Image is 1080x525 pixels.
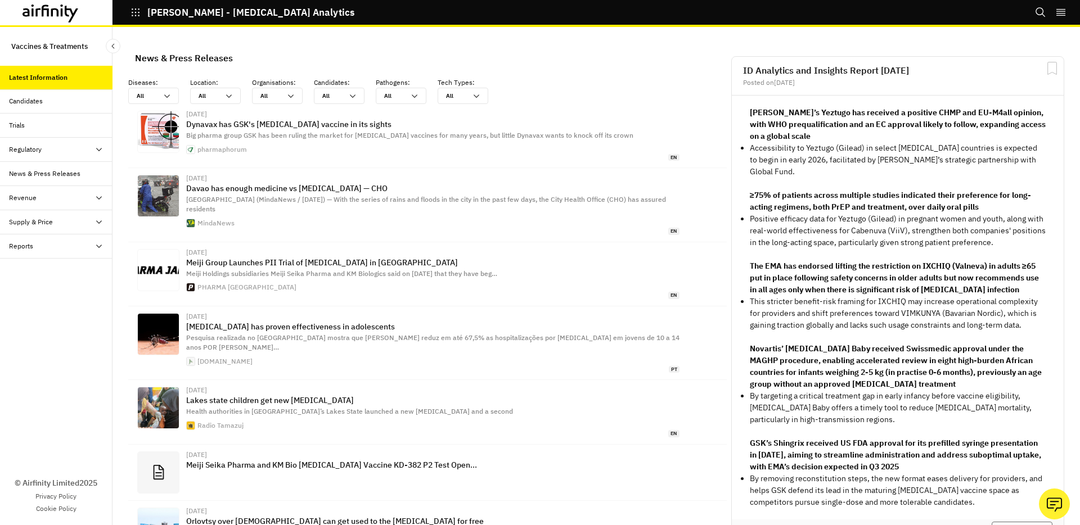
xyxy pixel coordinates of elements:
span: pt [669,366,679,373]
p: Accessibility to Yeztugo (Gilead) in select [MEDICAL_DATA] countries is expected to begin in earl... [750,142,1046,178]
div: pharmaphorum [197,146,247,153]
div: [DATE] [186,249,679,256]
p: This stricter benefit-risk framing for IXCHIQ may increase operational complexity for providers a... [750,296,1046,331]
div: MindaNews [197,220,235,227]
p: Diseases : [128,78,190,88]
button: Close Sidebar [106,39,120,53]
img: favicon.png [187,146,195,153]
div: Radio Tamazuj [197,422,244,429]
span: [GEOGRAPHIC_DATA] (MindaNews / [DATE]) — With the series of rains and floods in the city in the p... [186,195,666,213]
span: Pesquisa realizada no [GEOGRAPHIC_DATA] mostra que [PERSON_NAME] reduz em até 67,5% as hospitaliz... [186,333,679,351]
div: Candidates [9,96,43,106]
div: PHARMA [GEOGRAPHIC_DATA] [197,284,296,291]
div: Latest Information [9,73,67,83]
p: By removing reconstitution steps, the new format eases delivery for providers, and helps GSK defe... [750,473,1046,508]
strong: The EMA has endorsed lifting the restriction on IXCHIQ (Valneva) in adults ≥65 put in place follo... [750,261,1039,295]
img: 1000013331.jpg [138,387,179,428]
p: Positive efficacy data for Yeztugo (Gilead) in pregnant women and youth, along with real-world ef... [750,213,1046,248]
span: en [668,228,679,235]
div: [DATE] [186,313,679,320]
img: beeldmerk-Tamazuj-1.png [187,422,195,429]
strong: GSK’s Shingrix received US FDA approval for its prefilled syringe presentation in [DATE], aiming ... [750,438,1041,472]
a: [DATE]Meiji Group Launches PII Trial of [MEDICAL_DATA] in [GEOGRAPHIC_DATA]Meiji Holdings subsidi... [128,242,727,306]
div: [DATE] [186,111,679,117]
img: vacina-dengue.jpg [138,314,179,355]
span: Big pharma group GSK has been ruling the market for [MEDICAL_DATA] vaccines for many years, but l... [186,131,633,139]
div: Trials [9,120,25,130]
p: Davao has enough medicine vs [MEDICAL_DATA] — CHO [186,184,679,193]
a: Cookie Policy [36,504,76,514]
div: [DATE] [186,451,679,458]
p: Vaccines & Treatments [11,36,88,57]
a: [DATE]Dynavax has GSK's [MEDICAL_DATA] vaccine in its sightsBig pharma group GSK has been ruling ... [128,104,727,168]
button: Ask our analysts [1039,488,1070,519]
span: en [668,292,679,299]
span: Meiji Holdings subsidiaries Meiji Seika Pharma and KM Biologics said on [DATE] that they have beg… [186,269,497,278]
img: mindanews_logo_crop_2024.webp [187,219,195,227]
img: 22flood.jpg [138,175,179,216]
div: [DATE] [186,175,679,182]
div: Regulatory [9,144,42,155]
p: [MEDICAL_DATA] has proven effectiveness in adolescents [186,322,679,331]
a: Privacy Policy [35,491,76,501]
h2: ID Analytics and Insights Report [DATE] [743,66,1052,75]
a: [DATE]Meiji Seika Pharma and KM Bio [MEDICAL_DATA] Vaccine KD-382 P2 Test Open... [128,445,727,501]
p: Meiji Seika Pharma and KM Bio [MEDICAL_DATA] Vaccine KD-382 P2 Test Open... [186,460,679,469]
div: Reports [9,241,33,251]
img: pharma_japan_logo_ogp.png [138,250,179,291]
span: Health authorities in [GEOGRAPHIC_DATA]’s Lakes State launched a new [MEDICAL_DATA] and a second [186,407,513,415]
strong: Novartis’ [MEDICAL_DATA] Baby received Swissmedic approval under the MAGHP procedure, enabling ac... [750,343,1042,389]
p: Organisations : [252,78,314,88]
span: en [668,154,679,161]
button: [PERSON_NAME] - [MEDICAL_DATA] Analytics [130,3,354,22]
div: [DOMAIN_NAME] [197,358,253,365]
div: [DATE] [186,508,679,514]
a: [DATE]Lakes state children get new [MEDICAL_DATA]Health authorities in [GEOGRAPHIC_DATA]’s Lakes ... [128,380,727,444]
svg: Bookmark Report [1045,61,1059,75]
p: Tech Types : [438,78,499,88]
a: [DATE]Davao has enough medicine vs [MEDICAL_DATA] — CHO[GEOGRAPHIC_DATA] (MindaNews / [DATE]) — W... [128,168,727,242]
p: Dynavax has GSK's [MEDICAL_DATA] vaccine in its sights [186,120,679,129]
div: Supply & Price [9,217,53,227]
p: Candidates : [314,78,376,88]
div: Revenue [9,193,37,203]
p: Location : [190,78,252,88]
p: [PERSON_NAME] - [MEDICAL_DATA] Analytics [147,7,354,17]
div: Posted on [DATE] [743,79,1052,86]
strong: [PERSON_NAME]’s Yeztugo has received a positive CHMP and EU-M4all opinion, with WHO prequalificat... [750,107,1046,141]
strong: ≥75% of patients across multiple studies indicated their preference for long-acting regimens, bot... [750,190,1031,212]
button: Search [1035,3,1046,22]
span: en [668,430,679,437]
img: cropped-WhatsApp-Image-2024-06-25-at-09.22.04-270x270.jpeg [187,357,195,365]
p: Pathogens : [376,78,438,88]
a: [DATE][MEDICAL_DATA] has proven effectiveness in adolescentsPesquisa realizada no [GEOGRAPHIC_DAT... [128,306,727,380]
p: © Airfinity Limited 2025 [15,477,97,489]
div: [DATE] [186,387,679,393]
img: apple-touch-icon.png [187,283,195,291]
div: News & Press Releases [135,49,233,66]
p: Meiji Group Launches PII Trial of [MEDICAL_DATA] in [GEOGRAPHIC_DATA] [186,258,679,267]
p: By targeting a critical treatment gap in early infancy before vaccine eligibility, [MEDICAL_DATA]... [750,390,1046,426]
div: News & Press Releases [9,169,80,179]
p: Lakes state children get new [MEDICAL_DATA] [186,396,679,405]
img: Shingrix_sights_960x540.jpg [138,111,179,152]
